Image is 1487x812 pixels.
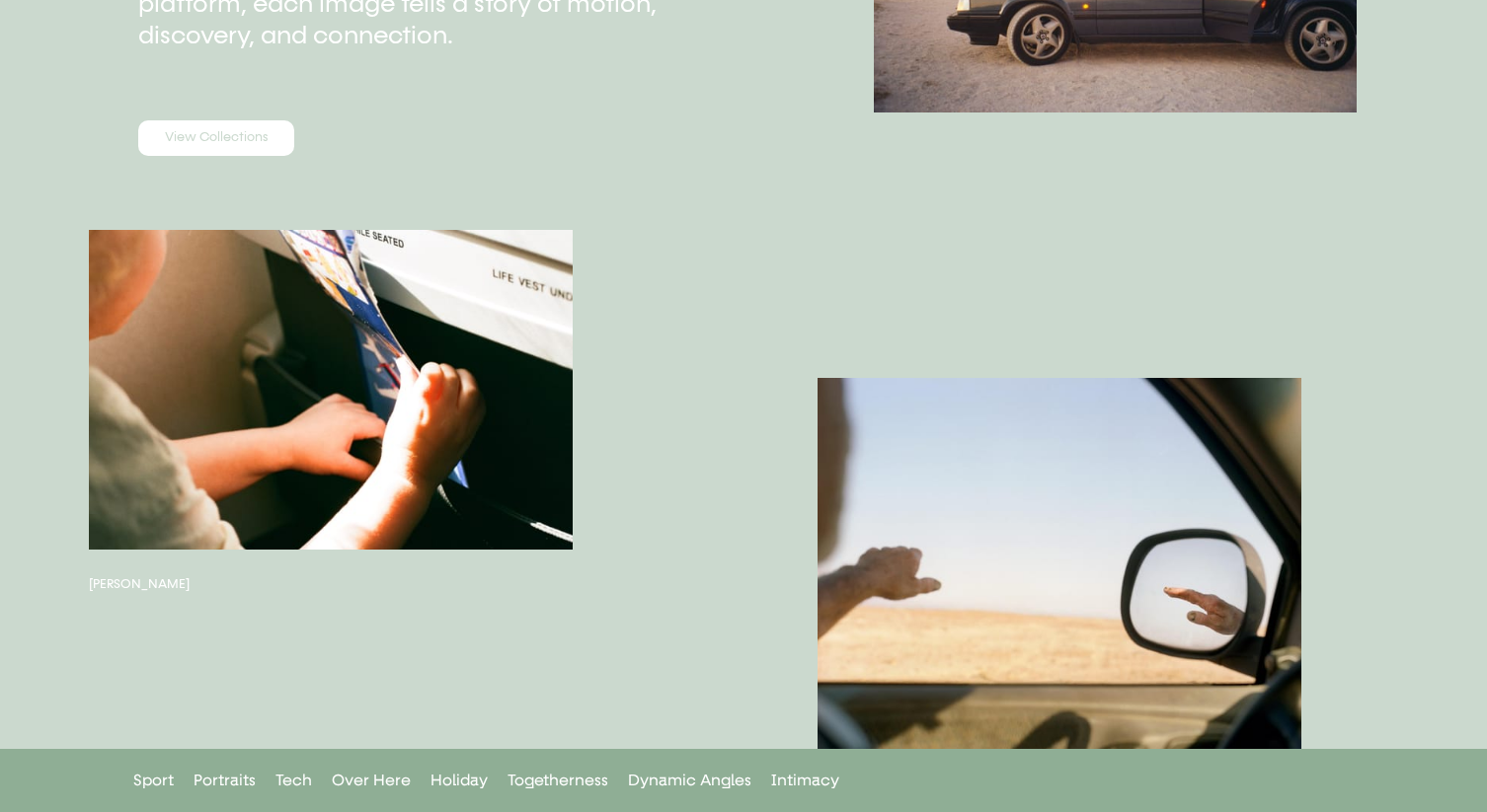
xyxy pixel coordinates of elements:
[138,120,294,156] a: View Collections
[332,771,411,789] a: Over Here
[133,771,174,789] a: Sport
[628,771,751,789] a: Dynamic Angles
[275,771,312,789] a: Tech
[194,771,256,789] a: Portraits
[89,576,572,592] h3: [PERSON_NAME]
[430,771,488,789] a: Holiday
[771,771,839,789] a: Intimacy
[508,771,608,789] a: Togetherness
